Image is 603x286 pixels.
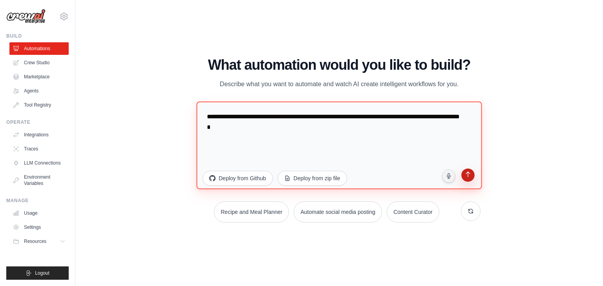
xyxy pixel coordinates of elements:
div: Manage [6,197,69,204]
div: Build [6,33,69,39]
button: Resources [9,235,69,248]
iframe: Chat Widget [564,248,603,286]
h1: What automation would you like to build? [198,57,481,73]
span: Logout [35,270,49,276]
a: Marketplace [9,71,69,83]
a: LLM Connections [9,157,69,169]
img: Logo [6,9,46,24]
a: Integrations [9,129,69,141]
a: Traces [9,143,69,155]
a: Tool Registry [9,99,69,111]
a: Agents [9,85,69,97]
a: Environment Variables [9,171,69,190]
a: Automations [9,42,69,55]
a: Usage [9,207,69,219]
p: Describe what you want to automate and watch AI create intelligent workflows for you. [207,79,471,89]
button: Automate social media posting [294,201,382,223]
button: Deploy from Github [203,171,273,186]
button: Recipe and Meal Planner [214,201,289,223]
span: Resources [24,238,46,244]
button: Deploy from zip file [278,171,347,186]
button: Logout [6,266,69,280]
a: Crew Studio [9,56,69,69]
div: Operate [6,119,69,125]
button: Content Curator [387,201,439,223]
a: Settings [9,221,69,234]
